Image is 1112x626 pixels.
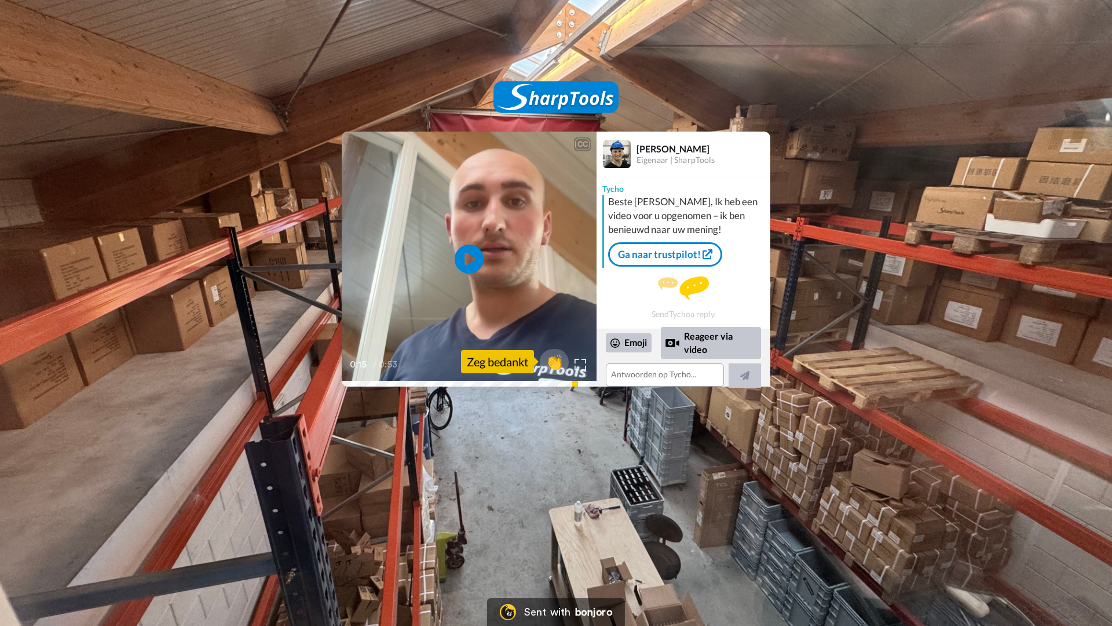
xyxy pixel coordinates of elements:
[379,358,399,372] span: 0:53
[575,359,586,370] img: Full screen
[603,140,631,168] img: Profile Image
[372,358,376,372] span: /
[540,349,569,375] button: 👏
[608,242,722,267] a: Ga naar trustpilot!
[540,352,569,371] span: 👏
[461,350,534,373] div: Zeg bedankt
[637,155,770,165] div: Eigenaar | SharpTools
[637,143,770,154] div: [PERSON_NAME]
[597,177,770,195] div: Tycho
[606,333,652,352] div: Emoji
[661,327,761,359] div: Reageer via video
[608,195,767,236] div: Beste [PERSON_NAME], Ik heb een video voor u opgenomen – ik ben benieuwd naar uw mening!
[665,336,679,350] div: Reply by Video
[350,358,370,372] span: 0:15
[492,80,620,114] img: SharpTools logo
[597,272,770,323] div: Send Tycho a reply.
[575,139,590,150] div: CC
[658,276,709,300] img: message.svg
